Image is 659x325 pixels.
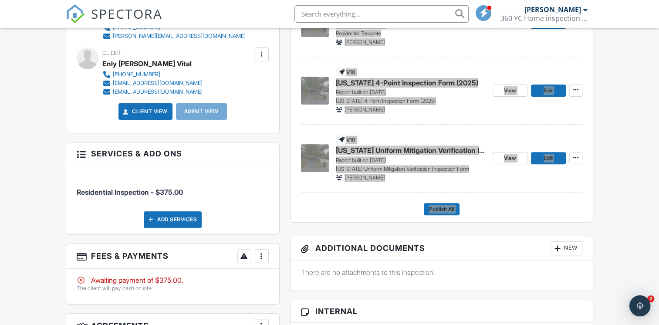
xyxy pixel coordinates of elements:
div: [PERSON_NAME] [524,5,581,14]
a: [EMAIL_ADDRESS][DOMAIN_NAME] [102,79,203,88]
span: Residential Inspection - $375.00 [77,188,183,196]
img: The Best Home Inspection Software - Spectora [66,4,85,24]
a: SPECTORA [66,12,162,30]
span: 2 [647,295,654,302]
a: [PERSON_NAME][EMAIL_ADDRESS][DOMAIN_NAME] [102,32,246,41]
div: Enly [PERSON_NAME] Vital [102,57,192,70]
span: SPECTORA [91,4,162,23]
a: Client View [122,107,168,116]
div: Add Services [144,211,202,228]
h3: Fees & Payments [66,244,279,269]
h3: Additional Documents [291,236,593,261]
li: Service: Residential Inspection [77,172,268,204]
input: Search everything... [294,5,469,23]
div: Awaiting payment of $375.00. [77,275,268,285]
div: [EMAIL_ADDRESS][DOMAIN_NAME] [113,88,203,95]
a: [PHONE_NUMBER] [102,70,203,79]
div: New [551,241,582,255]
p: There are no attachments to this inspection. [301,267,582,277]
div: 360 YC Home inspection LLC [500,14,588,23]
h3: Internal [291,300,593,323]
a: [EMAIL_ADDRESS][DOMAIN_NAME] [102,88,203,96]
div: Open Intercom Messenger [629,295,650,316]
h3: Services & Add ons [66,142,279,165]
div: [PERSON_NAME][EMAIL_ADDRESS][DOMAIN_NAME] [113,33,246,40]
p: The client will pay cash on site. [77,285,268,292]
div: [PHONE_NUMBER] [113,71,160,78]
div: [EMAIL_ADDRESS][DOMAIN_NAME] [113,80,203,87]
span: Client [102,50,121,56]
